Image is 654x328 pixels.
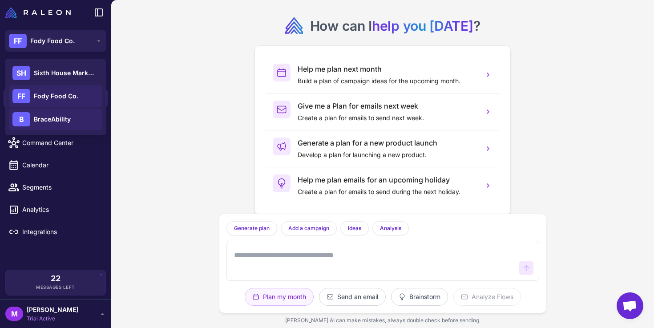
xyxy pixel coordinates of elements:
button: Plan my month [245,288,314,306]
span: help you [DATE] [372,18,473,34]
span: 22 [51,275,61,283]
span: Command Center [22,138,101,148]
span: Analysis [380,224,401,232]
h3: Help me plan next month [298,64,476,74]
div: [PERSON_NAME] AI can make mistakes, always double check before sending. [219,313,546,328]
span: Messages Left [36,284,75,291]
a: Command Center [4,134,108,152]
span: Ideas [348,224,361,232]
p: Build a plan of campaign ideas for the upcoming month. [298,76,476,86]
h3: Give me a Plan for emails next week [298,101,476,111]
a: Integrations [4,223,108,241]
span: Trial Active [27,315,78,323]
div: FF [12,89,30,103]
p: Develop a plan for launching a new product. [298,150,476,160]
span: Sixth House Marketing [34,68,96,78]
div: SH [12,66,30,80]
button: Send an email [319,288,386,306]
button: Analysis [372,221,409,235]
a: Analytics [4,200,108,219]
p: Create a plan for emails to send next week. [298,113,476,123]
button: Analyze Flows [453,288,521,306]
p: Create a plan for emails to send during the next holiday. [298,187,476,197]
a: Knowledge [4,111,108,130]
a: Segments [4,178,108,197]
div: FF [9,34,27,48]
button: Generate plan [226,221,277,235]
span: Calendar [22,160,101,170]
span: Fody Food Co. [30,36,75,46]
span: Generate plan [234,224,270,232]
span: Analytics [22,205,101,215]
a: Chats [4,89,108,108]
span: BraceAbility [34,114,71,124]
span: Integrations [22,227,101,237]
button: FFFody Food Co. [5,30,106,52]
span: Fody Food Co. [34,91,78,101]
h2: How can I ? [310,17,480,35]
div: M [5,307,23,321]
h3: Generate a plan for a new product launch [298,138,476,148]
div: B [12,112,30,126]
button: Brainstorm [391,288,448,306]
button: Add a campaign [281,221,337,235]
span: Add a campaign [288,224,329,232]
img: Raleon Logo [5,7,71,18]
button: Ideas [340,221,369,235]
span: Segments [22,182,101,192]
a: Calendar [4,156,108,174]
h3: Help me plan emails for an upcoming holiday [298,174,476,185]
a: Open chat [617,292,643,319]
span: [PERSON_NAME] [27,305,78,315]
